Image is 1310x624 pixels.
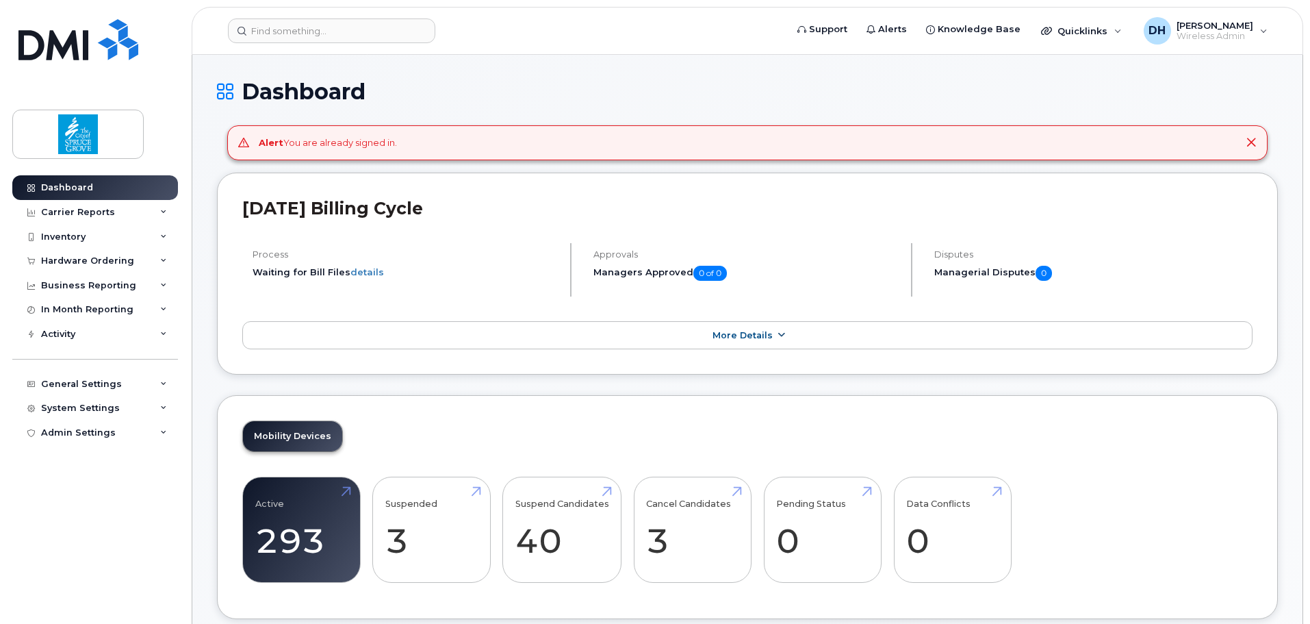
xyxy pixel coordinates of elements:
a: Mobility Devices [243,421,342,451]
a: Suspend Candidates 40 [515,485,609,575]
div: You are already signed in. [259,136,397,149]
a: Suspended 3 [385,485,478,575]
span: 0 [1036,266,1052,281]
a: details [350,266,384,277]
a: Pending Status 0 [776,485,869,575]
h4: Disputes [934,249,1253,260]
span: More Details [712,330,773,340]
h4: Approvals [593,249,899,260]
h1: Dashboard [217,79,1278,103]
h5: Managers Approved [593,266,899,281]
li: Waiting for Bill Files [253,266,558,279]
span: 0 of 0 [693,266,727,281]
h2: [DATE] Billing Cycle [242,198,1253,219]
strong: Alert [259,137,283,148]
a: Cancel Candidates 3 [646,485,739,575]
a: Active 293 [255,485,348,575]
h5: Managerial Disputes [934,266,1253,281]
a: Data Conflicts 0 [906,485,999,575]
h4: Process [253,249,558,260]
